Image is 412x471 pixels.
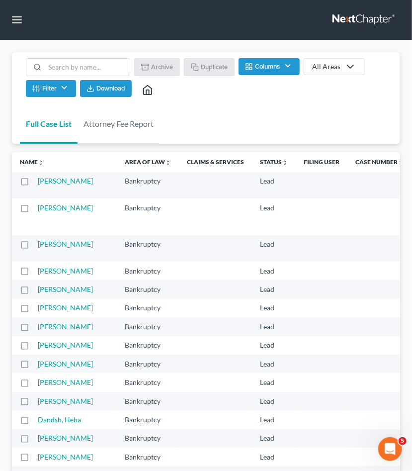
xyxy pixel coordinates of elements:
[252,392,296,410] td: Lead
[38,285,93,293] a: [PERSON_NAME]
[38,415,81,424] a: Dandsh, Heba
[252,317,296,336] td: Lead
[252,410,296,429] td: Lead
[296,152,347,172] th: Filing User
[239,58,299,75] button: Columns
[252,336,296,355] td: Lead
[252,299,296,317] td: Lead
[117,392,179,410] td: Bankruptcy
[117,172,179,198] td: Bankruptcy
[38,240,93,248] a: [PERSON_NAME]
[20,104,78,144] a: Full Case List
[260,158,288,166] a: Statusunfold_more
[38,203,93,212] a: [PERSON_NAME]
[38,341,93,349] a: [PERSON_NAME]
[117,355,179,373] td: Bankruptcy
[252,355,296,373] td: Lead
[117,429,179,448] td: Bankruptcy
[20,158,44,166] a: Nameunfold_more
[252,280,296,298] td: Lead
[398,160,404,166] i: unfold_more
[38,360,93,368] a: [PERSON_NAME]
[117,280,179,298] td: Bankruptcy
[38,177,93,185] a: [PERSON_NAME]
[38,453,93,461] a: [PERSON_NAME]
[38,267,93,275] a: [PERSON_NAME]
[117,299,179,317] td: Bankruptcy
[80,80,132,97] button: Download
[252,448,296,466] td: Lead
[355,158,404,166] a: Case Numberunfold_more
[117,410,179,429] td: Bankruptcy
[282,160,288,166] i: unfold_more
[252,373,296,391] td: Lead
[179,152,252,172] th: Claims & Services
[252,429,296,448] td: Lead
[117,448,179,466] td: Bankruptcy
[38,303,93,312] a: [PERSON_NAME]
[38,434,93,442] a: [PERSON_NAME]
[117,317,179,336] td: Bankruptcy
[117,235,179,262] td: Bankruptcy
[378,437,402,461] iframe: Intercom live chat
[38,397,93,405] a: [PERSON_NAME]
[96,85,125,93] span: Download
[38,322,93,331] a: [PERSON_NAME]
[252,172,296,198] td: Lead
[38,378,93,386] a: [PERSON_NAME]
[117,198,179,235] td: Bankruptcy
[38,160,44,166] i: unfold_more
[117,373,179,391] td: Bankruptcy
[252,262,296,280] td: Lead
[26,80,76,97] button: Filter
[117,336,179,355] td: Bankruptcy
[165,160,171,166] i: unfold_more
[252,198,296,235] td: Lead
[125,158,171,166] a: Area of Lawunfold_more
[78,104,160,144] a: Attorney Fee Report
[252,235,296,262] td: Lead
[312,62,340,72] div: All Areas
[117,262,179,280] td: Bankruptcy
[45,59,130,76] input: Search by name...
[399,437,407,445] span: 5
